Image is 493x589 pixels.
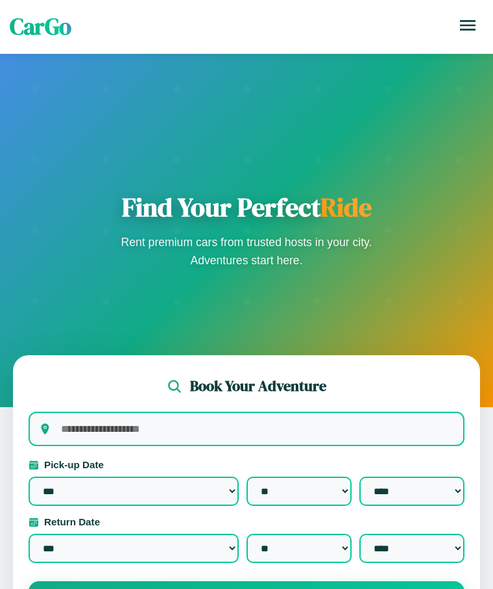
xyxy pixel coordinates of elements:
h2: Book Your Adventure [190,376,326,396]
h1: Find Your Perfect [117,192,376,223]
p: Rent premium cars from trusted hosts in your city. Adventures start here. [117,233,376,269]
span: Ride [320,190,372,225]
label: Return Date [29,516,464,527]
label: Pick-up Date [29,459,464,470]
span: CarGo [10,11,71,42]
